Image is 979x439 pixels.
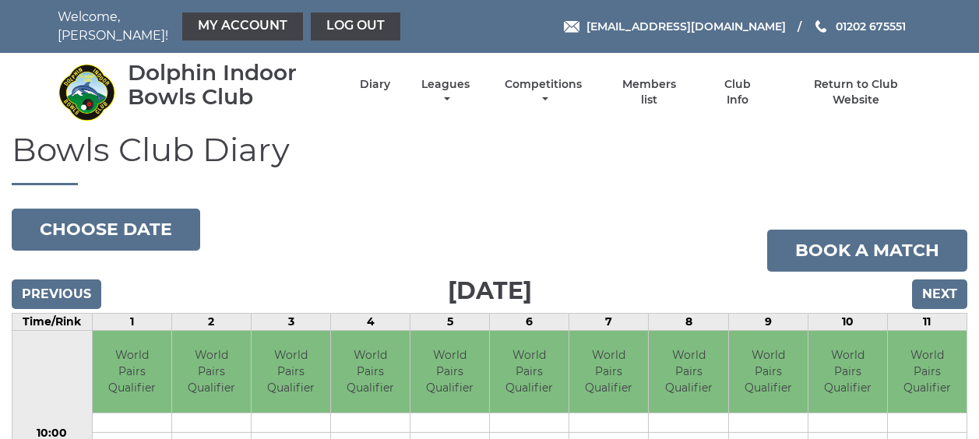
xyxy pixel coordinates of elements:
td: 5 [410,314,490,331]
div: Dolphin Indoor Bowls Club [128,61,333,109]
a: Phone us 01202 675551 [813,18,906,35]
h1: Bowls Club Diary [12,132,967,185]
td: 6 [490,314,569,331]
td: 7 [569,314,649,331]
nav: Welcome, [PERSON_NAME]! [58,8,404,45]
a: Return to Club Website [790,77,921,107]
td: 8 [649,314,728,331]
a: Email [EMAIL_ADDRESS][DOMAIN_NAME] [564,18,786,35]
td: World Pairs Qualifier [490,331,569,413]
span: [EMAIL_ADDRESS][DOMAIN_NAME] [586,19,786,33]
td: World Pairs Qualifier [808,331,887,413]
img: Email [564,21,579,33]
input: Next [912,279,967,309]
td: 9 [728,314,808,331]
td: World Pairs Qualifier [172,331,251,413]
td: 3 [251,314,330,331]
a: Leagues [417,77,474,107]
a: Log out [311,12,400,40]
td: Time/Rink [12,314,93,331]
td: World Pairs Qualifier [410,331,489,413]
img: Dolphin Indoor Bowls Club [58,63,116,121]
a: Competitions [502,77,586,107]
td: World Pairs Qualifier [649,331,727,413]
td: World Pairs Qualifier [252,331,330,413]
td: 4 [331,314,410,331]
input: Previous [12,279,101,309]
td: World Pairs Qualifier [888,331,967,413]
td: World Pairs Qualifier [569,331,648,413]
td: 2 [171,314,251,331]
img: Phone us [815,20,826,33]
td: World Pairs Qualifier [729,331,808,413]
button: Choose date [12,209,200,251]
td: 10 [808,314,887,331]
a: Diary [360,77,390,92]
a: Members list [613,77,685,107]
a: Club Info [713,77,763,107]
td: World Pairs Qualifier [331,331,410,413]
a: Book a match [767,230,967,272]
td: 1 [92,314,171,331]
a: My Account [182,12,303,40]
td: World Pairs Qualifier [93,331,171,413]
td: 11 [887,314,967,331]
span: 01202 675551 [836,19,906,33]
